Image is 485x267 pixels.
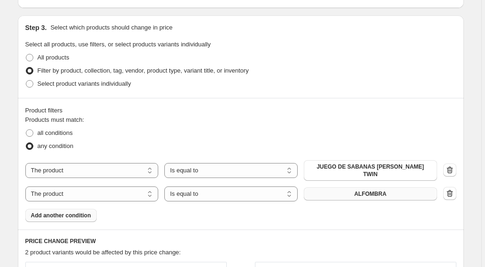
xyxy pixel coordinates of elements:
span: ALFOMBRA [354,190,386,198]
p: Select which products should change in price [50,23,172,32]
span: JUEGO DE SABANAS [PERSON_NAME] TWIN [309,163,431,178]
span: Filter by product, collection, tag, vendor, product type, variant title, or inventory [38,67,249,74]
span: Select all products, use filters, or select products variants individually [25,41,211,48]
span: all conditions [38,129,73,136]
button: ALFOMBRA [304,187,437,200]
span: Select product variants individually [38,80,131,87]
span: All products [38,54,69,61]
button: Add another condition [25,209,97,222]
h2: Step 3. [25,23,47,32]
span: 2 product variants would be affected by this price change: [25,249,181,256]
h6: PRICE CHANGE PREVIEW [25,237,456,245]
button: JUEGO DE SABANAS LINO BLANCO TWIN [304,160,437,181]
span: any condition [38,142,74,149]
div: Product filters [25,106,456,115]
span: Products must match: [25,116,85,123]
span: Add another condition [31,212,91,219]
